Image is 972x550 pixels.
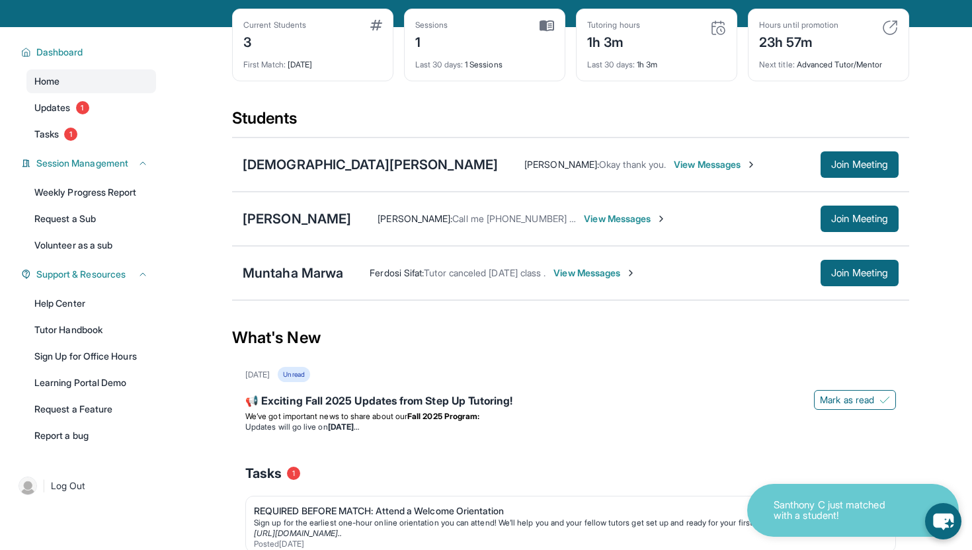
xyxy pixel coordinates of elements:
div: Hours until promotion [759,20,838,30]
span: Mark as read [820,393,874,407]
div: 3 [243,30,306,52]
span: Updates [34,101,71,114]
div: Advanced Tutor/Mentor [759,52,898,70]
img: user-img [19,477,37,495]
span: Support & Resources [36,268,126,281]
img: card [710,20,726,36]
span: Last 30 days : [415,59,463,69]
span: First Match : [243,59,286,69]
span: Join Meeting [831,269,888,277]
div: [DEMOGRAPHIC_DATA][PERSON_NAME] [243,155,498,174]
span: Session Management [36,157,128,170]
img: Chevron-Right [626,268,636,278]
span: Dashboard [36,46,83,59]
span: View Messages [674,158,756,171]
div: [PERSON_NAME] [243,210,351,228]
span: 1 [287,467,300,480]
span: Home [34,75,60,88]
div: REQUIRED BEFORE MATCH: Attend a Welcome Orientation [254,504,877,518]
div: Sign up for the earliest one-hour online orientation you can attend! We’ll help you and your fell... [254,518,877,528]
a: |Log Out [13,471,156,500]
a: Sign Up for Office Hours [26,344,156,368]
img: Chevron-Right [746,159,756,170]
img: Mark as read [879,395,890,405]
img: Chevron-Right [656,214,667,224]
span: 1 [64,128,77,141]
div: Students [232,108,909,137]
button: Join Meeting [821,151,899,178]
span: Tutor canceled [DATE] class . [424,267,546,278]
div: Current Students [243,20,306,30]
img: card [370,20,382,30]
a: Learning Portal Demo [26,371,156,395]
button: Join Meeting [821,260,899,286]
li: Updates will go live on [245,422,896,432]
span: Tasks [34,128,59,141]
div: 📢 Exciting Fall 2025 Updates from Step Up Tutoring! [245,393,896,411]
a: Tutor Handbook [26,318,156,342]
div: 1 Sessions [415,52,554,70]
a: Request a Sub [26,207,156,231]
button: chat-button [925,503,961,539]
p: Santhony C just matched with a student! [774,500,906,522]
span: View Messages [584,212,667,225]
strong: Fall 2025 Program: [407,411,479,421]
span: Okay thank you. [599,159,666,170]
span: 1 [76,101,89,114]
span: We’ve got important news to share about our [245,411,407,421]
div: Muntaha Marwa [243,264,343,282]
span: Tasks [245,464,282,483]
button: Join Meeting [821,206,899,232]
button: Support & Resources [31,268,148,281]
span: View Messages [553,266,636,280]
span: | [42,478,46,494]
a: Volunteer as a sub [26,233,156,257]
div: 1h 3m [587,30,640,52]
button: Dashboard [31,46,148,59]
div: What's New [232,309,909,367]
a: Home [26,69,156,93]
a: [URL][DOMAIN_NAME].. [254,528,342,538]
div: 1 [415,30,448,52]
span: Call me [PHONE_NUMBER] When you get a. Second [452,213,672,224]
button: Session Management [31,157,148,170]
span: Join Meeting [831,161,888,169]
div: [DATE] [243,52,382,70]
span: Log Out [51,479,85,492]
img: card [540,20,554,32]
span: [PERSON_NAME] : [378,213,452,224]
div: Tutoring hours [587,20,640,30]
a: Weekly Progress Report [26,180,156,204]
div: Posted [DATE] [254,539,877,549]
div: Unread [278,367,309,382]
a: Report a bug [26,424,156,448]
a: Request a Feature [26,397,156,421]
img: card [882,20,898,36]
div: 23h 57m [759,30,838,52]
span: Next title : [759,59,795,69]
span: Join Meeting [831,215,888,223]
strong: [DATE] [328,422,359,432]
a: Tasks1 [26,122,156,146]
span: [PERSON_NAME] : [524,159,599,170]
span: Last 30 days : [587,59,635,69]
a: Updates1 [26,96,156,120]
span: Ferdosi Sifat : [370,267,424,278]
div: [DATE] [245,370,270,380]
div: Sessions [415,20,448,30]
button: Mark as read [814,390,896,410]
div: 1h 3m [587,52,726,70]
a: Help Center [26,292,156,315]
